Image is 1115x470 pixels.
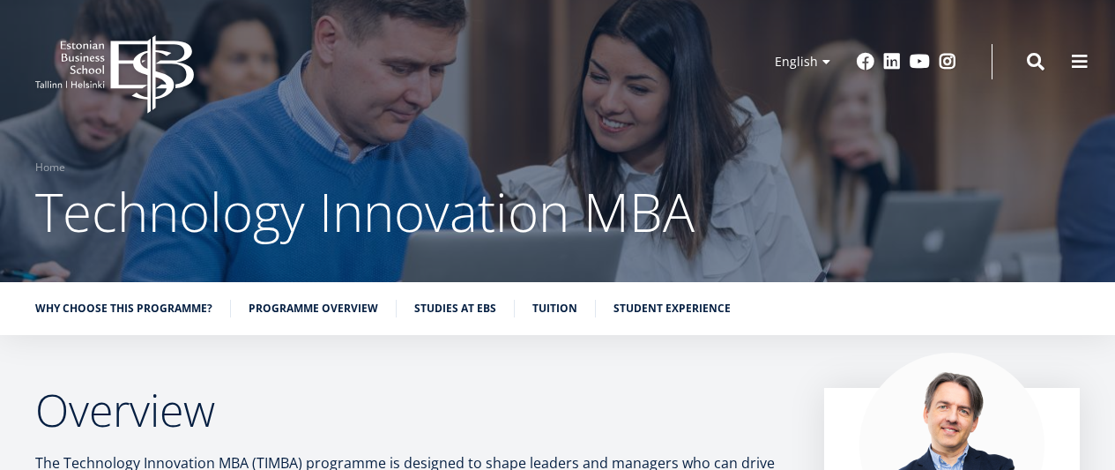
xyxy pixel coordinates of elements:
h2: Overview [35,388,789,432]
a: Linkedin [883,53,901,71]
a: Tuition [532,300,577,317]
a: Programme overview [249,300,378,317]
a: Why choose this programme? [35,300,212,317]
a: Youtube [910,53,930,71]
a: Instagram [939,53,956,71]
a: Facebook [857,53,874,71]
a: Home [35,159,65,176]
a: Student experience [613,300,731,317]
span: Technology Innovation MBA [35,175,695,248]
a: Studies at EBS [414,300,496,317]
